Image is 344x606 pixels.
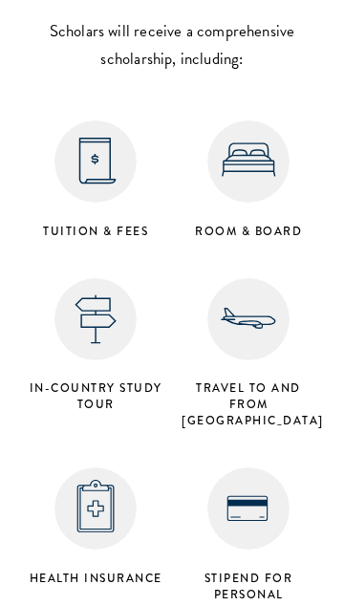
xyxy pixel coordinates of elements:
h4: Tuition & Fees [29,224,162,240]
h4: In-Country Study Tour [29,380,162,413]
h4: Travel To and From [GEOGRAPHIC_DATA] [182,380,315,429]
h4: Room & Board [182,224,315,240]
p: Scholars will receive a comprehensive scholarship, including: [19,17,325,73]
h4: Health Insurance [29,571,162,587]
